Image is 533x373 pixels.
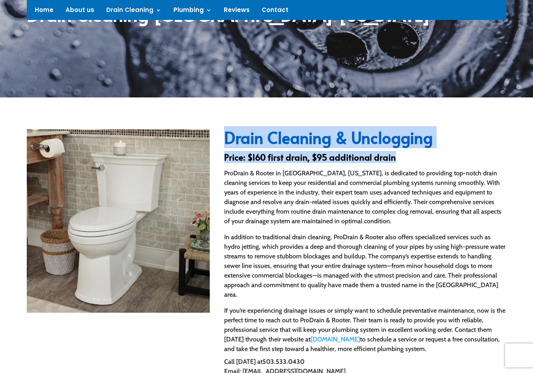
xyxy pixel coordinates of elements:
a: About us [66,7,94,16]
strong: 503.533.0430 [263,358,304,365]
span: Call [DATE] at [224,358,263,365]
a: Reviews [224,7,250,16]
img: Toilet [27,129,210,313]
p: If you’re experiencing drainage issues or simply want to schedule preventative maintenance, now i... [224,306,506,354]
a: [DOMAIN_NAME] [310,335,360,343]
h3: Price: $160 first drain, $95 additional drain [224,153,506,165]
h2: Drain Cleaning & Unclogging [224,129,506,149]
a: Contact [262,7,288,16]
a: Drain Cleaning [106,7,161,16]
p: ProDrain & Rooter in [GEOGRAPHIC_DATA], [US_STATE], is dedicated to providing top-notch drain cle... [224,169,506,232]
a: Plumbing [173,7,212,16]
p: In addition to traditional drain cleaning, ProDrain & Rooter also offers specialized services suc... [224,232,506,306]
a: Home [35,7,54,16]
